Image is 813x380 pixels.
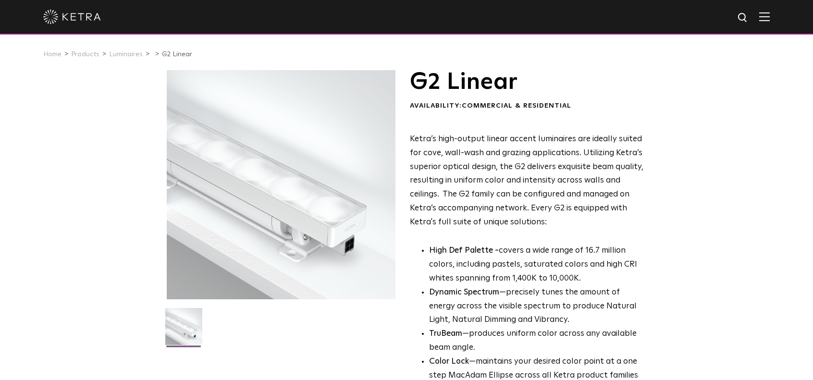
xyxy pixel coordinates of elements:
p: covers a wide range of 16.7 million colors, including pastels, saturated colors and high CRI whit... [429,244,644,286]
a: Luminaires [109,51,143,58]
strong: High Def Palette - [429,246,499,255]
h1: G2 Linear [410,70,644,94]
img: ketra-logo-2019-white [43,10,101,24]
li: —produces uniform color across any available beam angle. [429,327,644,355]
strong: TruBeam [429,330,462,338]
a: Home [43,51,62,58]
div: Availability: [410,101,644,111]
p: Ketra’s high-output linear accent luminaires are ideally suited for cove, wall-wash and grazing a... [410,133,644,230]
a: Products [71,51,99,58]
li: —precisely tunes the amount of energy across the visible spectrum to produce Natural Light, Natur... [429,286,644,328]
strong: Color Lock [429,357,469,366]
img: Hamburger%20Nav.svg [759,12,770,21]
img: search icon [737,12,749,24]
span: Commercial & Residential [462,102,571,109]
strong: Dynamic Spectrum [429,288,499,296]
img: G2-Linear-2021-Web-Square [165,308,202,352]
a: G2 Linear [162,51,192,58]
